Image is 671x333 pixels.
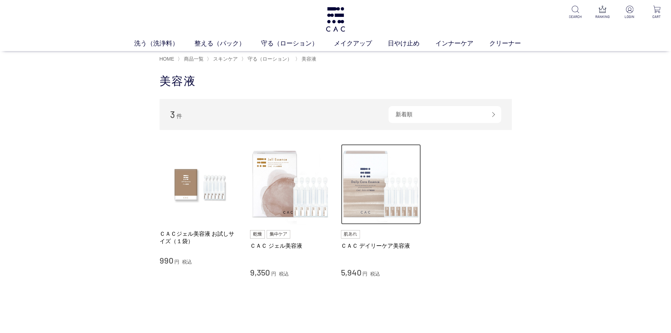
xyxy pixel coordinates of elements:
[341,242,421,249] a: ＣＡＣ デイリーケア美容液
[250,267,270,277] span: 9,350
[241,56,294,62] li: 〉
[248,56,292,62] span: 守る（ローション）
[160,74,512,89] h1: 美容液
[213,56,238,62] span: スキンケア
[302,56,316,62] span: 美容液
[388,39,435,48] a: 日やけ止め
[341,230,360,239] img: 肌あれ
[174,259,179,265] span: 円
[176,113,182,119] span: 件
[261,39,334,48] a: 守る（ローション）
[435,39,489,48] a: インナーケア
[648,14,665,19] p: CART
[160,144,240,224] img: ＣＡＣジェル美容液 お試しサイズ（１袋）
[648,6,665,19] a: CART
[271,271,276,277] span: 円
[325,7,346,32] img: logo
[489,39,537,48] a: クリーナー
[184,56,204,62] span: 商品一覧
[182,259,192,265] span: 税込
[250,144,330,224] img: ＣＡＣ ジェル美容液
[295,56,318,62] li: 〉
[134,39,194,48] a: 洗う（洗浄料）
[334,39,388,48] a: メイクアップ
[182,56,204,62] a: 商品一覧
[362,271,367,277] span: 円
[194,39,261,48] a: 整える（パック）
[246,56,292,62] a: 守る（ローション）
[389,106,501,123] div: 新着順
[279,271,289,277] span: 税込
[250,230,265,239] img: 乾燥
[594,14,611,19] p: RANKING
[621,6,638,19] a: LOGIN
[567,6,584,19] a: SEARCH
[341,267,361,277] span: 5,940
[621,14,638,19] p: LOGIN
[567,14,584,19] p: SEARCH
[212,56,238,62] a: スキンケア
[170,109,175,120] span: 3
[341,144,421,224] img: ＣＡＣ デイリーケア美容液
[370,271,380,277] span: 税込
[160,255,173,265] span: 990
[267,230,291,239] img: 集中ケア
[594,6,611,19] a: RANKING
[207,56,240,62] li: 〉
[250,242,330,249] a: ＣＡＣ ジェル美容液
[300,56,316,62] a: 美容液
[160,56,174,62] a: HOME
[160,230,240,245] a: ＣＡＣジェル美容液 お試しサイズ（１袋）
[178,56,205,62] li: 〉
